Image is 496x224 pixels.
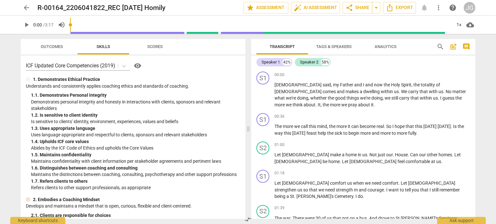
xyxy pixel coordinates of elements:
span: compare_arrows [244,216,252,223]
span: us [433,95,438,101]
span: home [328,159,340,164]
span: 01:00 [274,142,284,148]
span: it [348,124,351,129]
div: 1. 1. Demonstrates Personal integrity [31,92,240,99]
span: what [274,95,286,101]
span: a [356,216,359,221]
span: and [354,82,363,87]
h2: R-00164_2206041822_REC [DATE] Homily [37,4,165,12]
span: bus [359,216,367,221]
span: more [380,131,392,136]
span: feel [398,159,406,164]
span: I [356,194,358,199]
p: ICF Updated Core Competencies (2019) [26,62,115,69]
span: And [369,216,378,221]
p: Refers clients to other support professionals, as appropriate [31,184,240,191]
span: Cemetery [335,194,353,199]
span: good [335,95,346,101]
span: within [381,89,394,94]
span: we [286,102,293,107]
span: about [304,102,315,107]
span: Not [369,152,378,157]
span: m [354,187,359,192]
span: we're [360,95,371,101]
span: us [362,152,367,157]
span: Let [274,180,282,186]
span: cloud_download [466,21,474,29]
span: 0:00 [33,22,42,27]
span: makes [346,89,360,94]
span: [DEMOGRAPHIC_DATA] [274,89,323,94]
span: [DATE] [292,131,306,136]
button: JG [464,2,475,14]
p: Maintains confidentiality with client information per stakeholder agreements and pertinent laws [31,158,240,165]
span: so [303,187,309,192]
span: . [438,95,440,101]
button: Sharing summary [372,2,380,14]
span: auto_fix_high [294,4,302,12]
span: visibility [134,62,141,70]
span: [DEMOGRAPHIC_DATA] [282,180,330,186]
span: . [384,187,386,192]
span: when [353,180,365,186]
span: comes [323,89,337,94]
span: . [408,152,410,157]
span: help [449,4,457,12]
span: can [351,124,360,129]
span: remember [439,187,460,192]
span: home [346,152,358,157]
span: . [393,152,395,157]
span: become [360,124,377,129]
span: that [420,187,429,192]
span: war [283,216,290,221]
p: Develops and maintains a mindset that is open, curious, flexible and client-centered. [26,203,240,209]
span: with [429,89,439,94]
span: us [347,180,353,186]
div: Keyboard shortcuts [10,217,65,224]
span: homes [439,152,452,157]
div: Change speaker [256,72,269,84]
span: the [413,82,421,87]
span: Can [410,152,419,157]
span: . [340,159,342,164]
span: comfort [382,180,398,186]
button: Add summary [448,42,459,52]
div: 1x [453,20,465,30]
span: . [398,180,401,186]
span: St [290,194,294,199]
span: play_arrow [23,21,30,29]
span: , [457,216,458,221]
span: the [327,131,335,136]
button: Show/Hide comments [461,42,471,52]
span: we [341,102,348,107]
span: the [458,124,464,129]
span: No [446,89,452,94]
span: of [322,216,327,221]
span: drove [378,216,390,221]
button: Search [435,42,446,52]
span: and [365,82,374,87]
span: . [399,89,401,94]
span: Scores [147,44,163,49]
span: So [386,124,392,129]
span: search [437,43,444,51]
p: 2. Embodies a Coaching Mindset [33,196,100,203]
span: Transcript [270,44,295,49]
span: our [419,152,427,157]
span: us [439,89,443,94]
span: 00:00 [274,72,284,78]
p: Is sensitive to clients' identity, environment, experiences, values and beliefs [31,118,240,125]
div: 1. 6. Distinguishes between coaching and consulting [31,165,240,171]
span: still [432,187,439,192]
span: tell [405,187,412,192]
span: Export [386,4,413,12]
span: within [420,95,433,101]
div: Change speaker [256,113,269,126]
span: strength [336,187,354,192]
span: . [363,194,364,199]
span: I [429,187,432,192]
span: volume_up [58,21,66,29]
span: think [293,102,304,107]
span: Share [346,4,369,12]
span: Holy [391,82,401,87]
